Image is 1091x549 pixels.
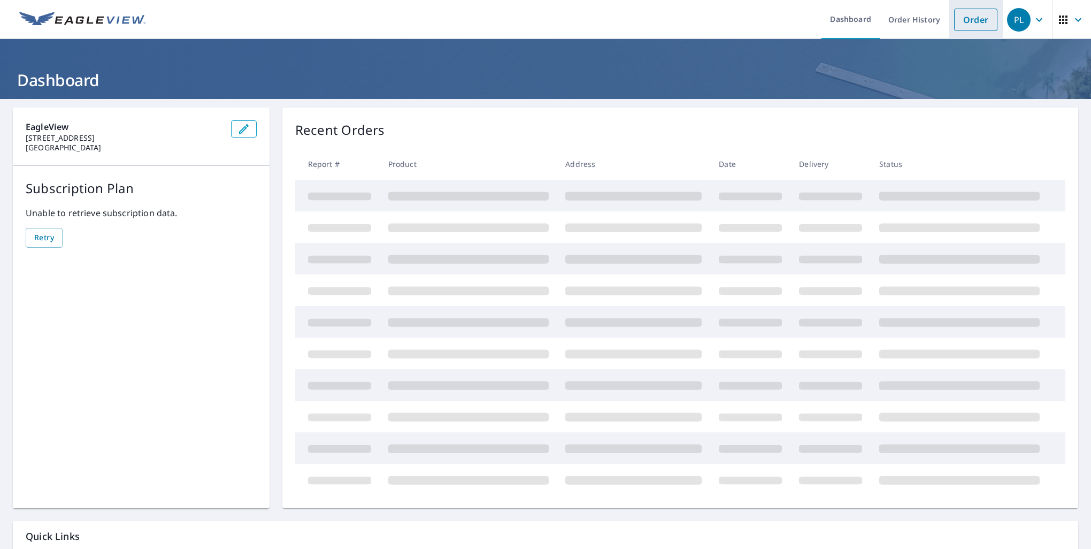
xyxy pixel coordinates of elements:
[557,148,710,180] th: Address
[380,148,557,180] th: Product
[26,179,257,198] p: Subscription Plan
[790,148,871,180] th: Delivery
[710,148,790,180] th: Date
[26,133,222,143] p: [STREET_ADDRESS]
[295,148,380,180] th: Report #
[871,148,1048,180] th: Status
[26,207,257,219] p: Unable to retrieve subscription data.
[19,12,145,28] img: EV Logo
[26,143,222,152] p: [GEOGRAPHIC_DATA]
[1007,8,1031,32] div: PL
[26,530,1065,543] p: Quick Links
[954,9,997,31] a: Order
[295,120,385,140] p: Recent Orders
[26,228,63,248] button: Retry
[26,120,222,133] p: EagleView
[13,69,1078,91] h1: Dashboard
[34,231,54,245] span: Retry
